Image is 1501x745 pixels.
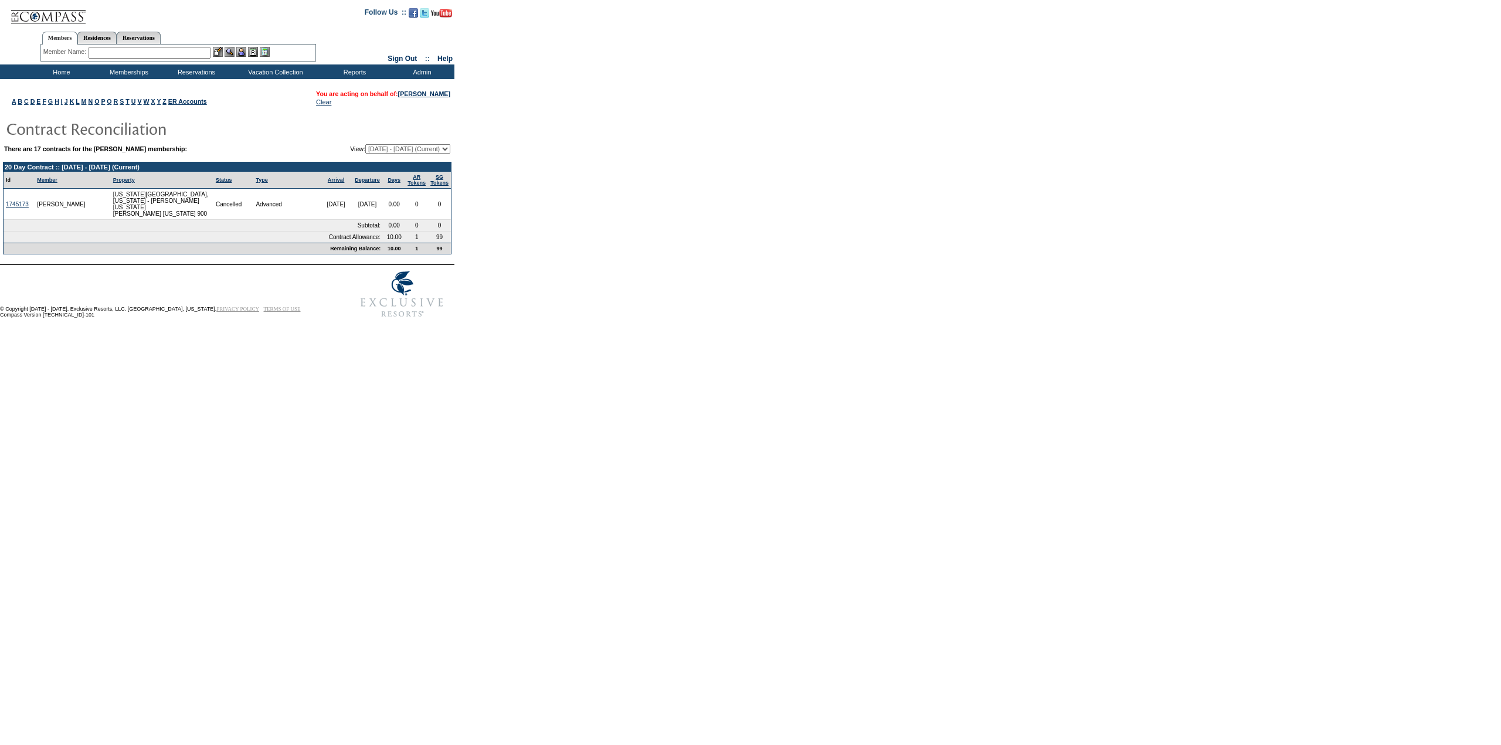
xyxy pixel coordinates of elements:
[236,47,246,57] img: Impersonate
[349,265,454,324] img: Exclusive Resorts
[55,98,59,105] a: H
[428,243,451,254] td: 99
[293,144,450,154] td: View:
[365,7,406,21] td: Follow Us ::
[248,47,258,57] img: Reservations
[409,12,418,19] a: Become our fan on Facebook
[77,32,117,44] a: Residences
[114,98,118,105] a: R
[76,98,79,105] a: L
[120,98,124,105] a: S
[316,90,450,97] span: You are acting on behalf of:
[420,12,429,19] a: Follow us on Twitter
[12,98,16,105] a: A
[137,98,141,105] a: V
[61,98,63,105] a: I
[264,306,301,312] a: TERMS OF USE
[320,189,351,220] td: [DATE]
[213,189,254,220] td: Cancelled
[428,189,451,220] td: 0
[383,220,405,232] td: 0.00
[35,189,89,220] td: [PERSON_NAME]
[24,98,29,105] a: C
[387,64,454,79] td: Admin
[157,98,161,105] a: Y
[113,177,135,183] a: Property
[4,243,383,254] td: Remaining Balance:
[431,12,452,19] a: Subscribe to our YouTube Channel
[352,189,383,220] td: [DATE]
[94,98,99,105] a: O
[101,98,105,105] a: P
[260,47,270,57] img: b_calculator.gif
[125,98,130,105] a: T
[131,98,136,105] a: U
[42,98,46,105] a: F
[70,98,74,105] a: K
[405,232,428,243] td: 1
[151,98,155,105] a: X
[111,189,213,220] td: [US_STATE][GEOGRAPHIC_DATA], [US_STATE] - [PERSON_NAME] [US_STATE] [PERSON_NAME] [US_STATE] 900
[405,243,428,254] td: 1
[398,90,450,97] a: [PERSON_NAME]
[36,98,40,105] a: E
[144,98,150,105] a: W
[4,145,187,152] b: There are 17 contracts for the [PERSON_NAME] membership:
[161,64,229,79] td: Reservations
[30,98,35,105] a: D
[18,98,22,105] a: B
[107,98,111,105] a: Q
[81,98,87,105] a: M
[428,220,451,232] td: 0
[328,177,345,183] a: Arrival
[437,55,453,63] a: Help
[428,232,451,243] td: 99
[216,306,259,312] a: PRIVACY POLICY
[168,98,207,105] a: ER Accounts
[43,47,89,57] div: Member Name:
[42,32,78,45] a: Members
[37,177,57,183] a: Member
[407,174,426,186] a: ARTokens
[213,47,223,57] img: b_edit.gif
[4,220,383,232] td: Subtotal:
[225,47,235,57] img: View
[256,177,267,183] a: Type
[48,98,53,105] a: G
[229,64,320,79] td: Vacation Collection
[26,64,94,79] td: Home
[216,177,232,183] a: Status
[94,64,161,79] td: Memberships
[88,98,93,105] a: N
[4,162,451,172] td: 20 Day Contract :: [DATE] - [DATE] (Current)
[355,177,380,183] a: Departure
[409,8,418,18] img: Become our fan on Facebook
[4,232,383,243] td: Contract Allowance:
[117,32,161,44] a: Reservations
[316,98,331,106] a: Clear
[253,189,320,220] td: Advanced
[425,55,430,63] span: ::
[320,64,387,79] td: Reports
[4,172,35,189] td: Id
[388,177,400,183] a: Days
[383,232,405,243] td: 10.00
[405,220,428,232] td: 0
[6,201,29,207] a: 1745173
[64,98,68,105] a: J
[383,243,405,254] td: 10.00
[405,189,428,220] td: 0
[388,55,417,63] a: Sign Out
[420,8,429,18] img: Follow us on Twitter
[431,9,452,18] img: Subscribe to our YouTube Channel
[430,174,449,186] a: SGTokens
[162,98,167,105] a: Z
[383,189,405,220] td: 0.00
[6,117,240,140] img: pgTtlContractReconciliation.gif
